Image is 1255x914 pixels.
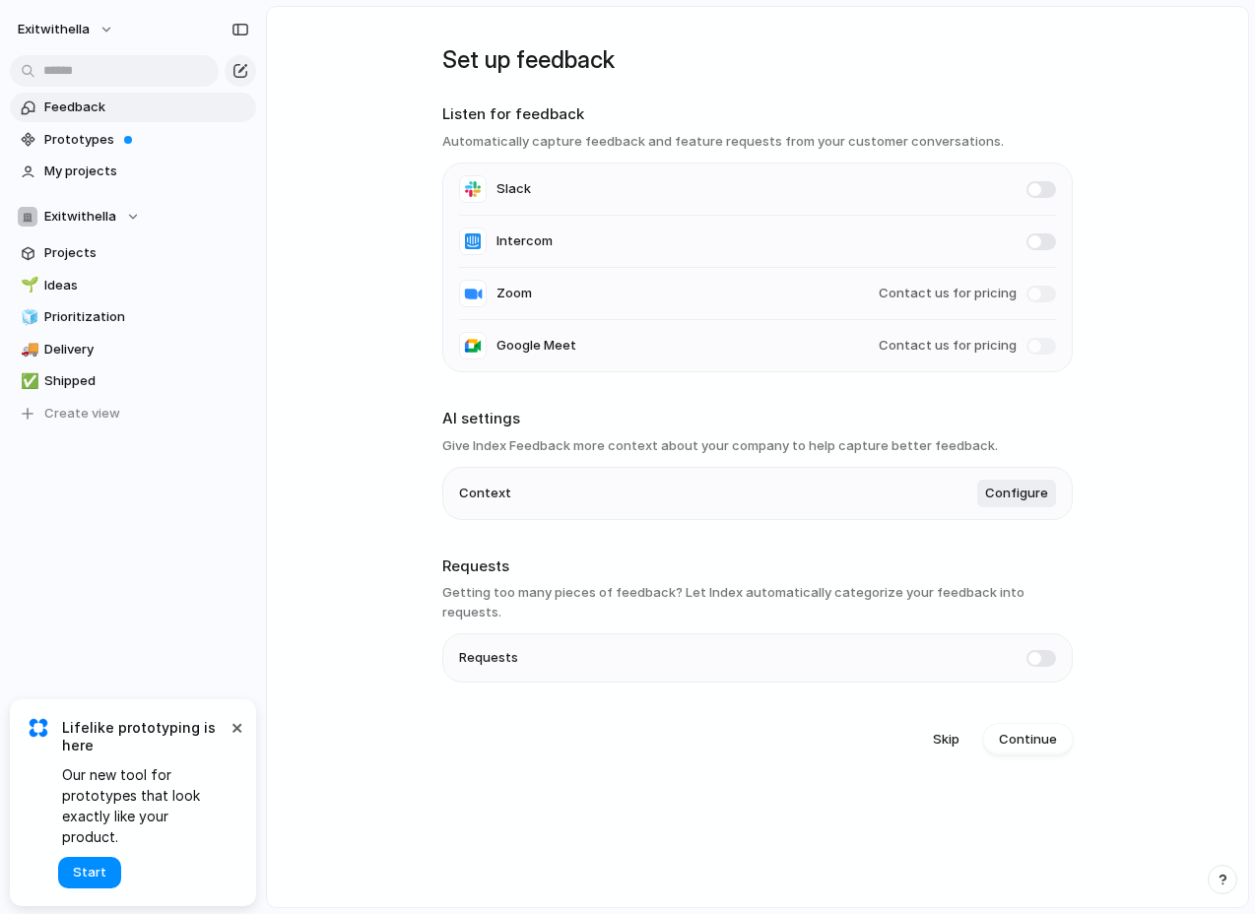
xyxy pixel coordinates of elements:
[18,276,37,295] button: 🌱
[10,271,256,300] a: 🌱Ideas
[21,370,34,393] div: ✅
[21,306,34,329] div: 🧊
[44,404,120,424] span: Create view
[442,42,1073,78] h1: Set up feedback
[10,202,256,231] button: Exitwithella
[10,125,256,155] a: Prototypes
[44,207,116,227] span: Exitwithella
[10,302,256,332] a: 🧊Prioritization
[496,231,553,251] span: Intercom
[18,307,37,327] button: 🧊
[983,724,1073,755] button: Continue
[18,371,37,391] button: ✅
[496,284,532,303] span: Zoom
[879,284,1017,303] span: Contact us for pricing
[879,336,1017,356] span: Contact us for pricing
[985,484,1048,503] span: Configure
[225,715,248,739] button: Dismiss
[44,98,249,117] span: Feedback
[44,371,249,391] span: Shipped
[44,243,249,263] span: Projects
[44,162,249,181] span: My projects
[62,764,227,847] span: Our new tool for prototypes that look exactly like your product.
[10,399,256,428] button: Create view
[442,408,1073,430] h2: AI settings
[442,103,1073,126] h2: Listen for feedback
[496,179,531,199] span: Slack
[10,157,256,186] a: My projects
[459,484,511,503] span: Context
[977,480,1056,507] button: Configure
[44,340,249,359] span: Delivery
[10,93,256,122] a: Feedback
[18,20,90,39] span: exitwithella
[442,436,1073,456] h3: Give Index Feedback more context about your company to help capture better feedback.
[44,307,249,327] span: Prioritization
[21,274,34,296] div: 🌱
[917,724,975,755] button: Skip
[21,338,34,360] div: 🚚
[9,14,124,45] button: exitwithella
[10,366,256,396] a: ✅Shipped
[933,730,959,750] span: Skip
[442,555,1073,578] h2: Requests
[442,583,1073,621] h3: Getting too many pieces of feedback? Let Index automatically categorize your feedback into requests.
[18,340,37,359] button: 🚚
[999,730,1057,750] span: Continue
[459,648,518,668] span: Requests
[44,130,249,150] span: Prototypes
[496,336,576,356] span: Google Meet
[58,857,121,888] button: Start
[62,719,227,754] span: Lifelike prototyping is here
[44,276,249,295] span: Ideas
[10,335,256,364] a: 🚚Delivery
[10,238,256,268] a: Projects
[442,132,1073,152] h3: Automatically capture feedback and feature requests from your customer conversations.
[73,863,106,882] span: Start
